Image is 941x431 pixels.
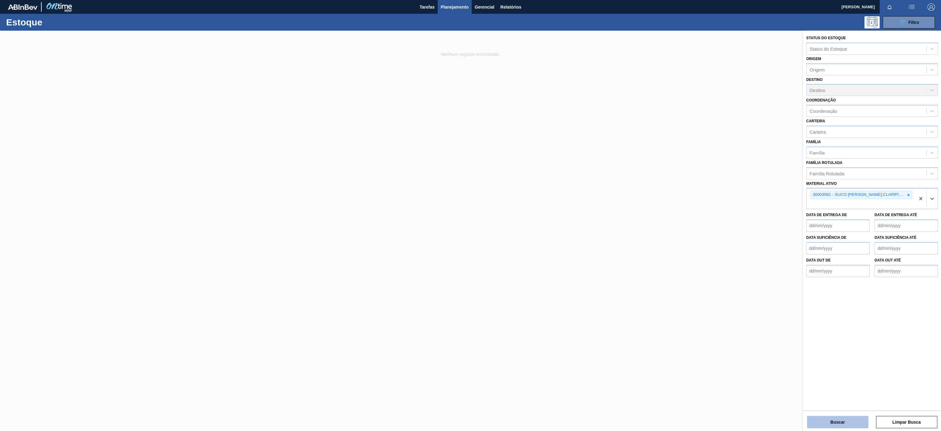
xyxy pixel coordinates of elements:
[880,3,899,11] button: Notificações
[908,3,915,11] img: userActions
[875,242,938,254] input: dd/mm/yyyy
[810,150,825,155] div: Família
[806,57,821,61] label: Origem
[806,140,821,144] label: Família
[806,235,846,240] label: Data suficiência de
[810,109,837,114] div: Coordenação
[6,19,104,26] h1: Estoque
[806,181,837,186] label: Material ativo
[810,129,826,134] div: Carteira
[441,3,469,11] span: Planejamento
[810,67,825,72] div: Origem
[806,119,825,123] label: Carteira
[420,3,435,11] span: Tarefas
[811,191,905,199] div: 30003581 - SUCO [PERSON_NAME];CLARIFIC.C/SO2;PEPSI;
[806,265,870,277] input: dd/mm/yyyy
[806,242,870,254] input: dd/mm/yyyy
[875,265,938,277] input: dd/mm/yyyy
[875,235,916,240] label: Data suficiência até
[475,3,494,11] span: Gerencial
[806,213,847,217] label: Data de Entrega de
[883,16,935,29] button: Filtro
[806,36,846,40] label: Status do Estoque
[806,219,870,232] input: dd/mm/yyyy
[8,4,37,10] img: TNhmsLtSVTkK8tSr43FrP2fwEKptu5GPRR3wAAAABJRU5ErkJggg==
[875,258,901,262] label: Data out até
[806,161,842,165] label: Família Rotulada
[810,171,844,176] div: Família Rotulada
[875,213,917,217] label: Data de Entrega até
[909,20,919,25] span: Filtro
[875,219,938,232] input: dd/mm/yyyy
[806,98,836,102] label: Coordenação
[806,78,822,82] label: Destino
[501,3,521,11] span: Relatórios
[810,46,847,51] div: Status do Estoque
[806,258,831,262] label: Data out de
[864,16,880,29] div: Pogramando: nenhum usuário selecionado
[928,3,935,11] img: Logout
